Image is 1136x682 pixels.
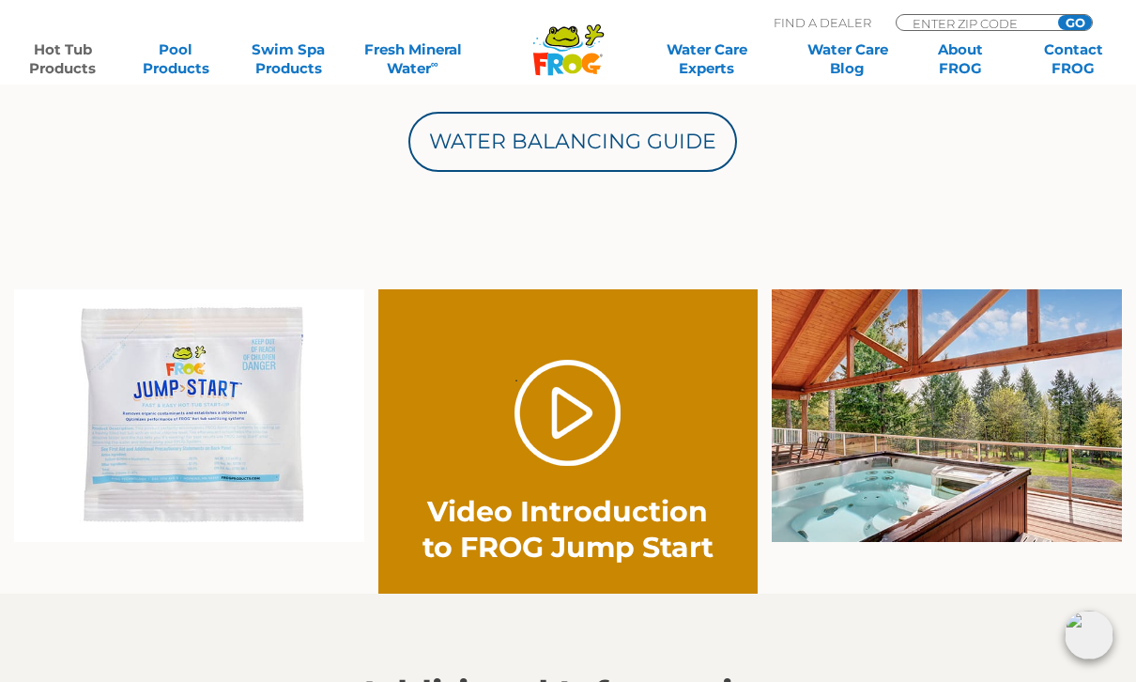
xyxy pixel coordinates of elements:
input: GO [1058,15,1092,30]
input: Zip Code Form [911,15,1037,31]
img: serene-landscape [772,289,1122,542]
p: Find A Dealer [774,14,871,31]
a: AboutFROG [916,40,1005,78]
a: Swim SpaProducts [245,40,333,78]
a: Play Video [514,360,621,466]
a: PoolProducts [131,40,220,78]
a: Hot TubProducts [19,40,107,78]
a: ContactFROG [1029,40,1117,78]
img: jump start package [14,289,364,542]
a: Fresh MineralWater∞ [358,40,468,78]
sup: ∞ [431,57,438,70]
a: Water CareBlog [804,40,892,78]
a: Water Balancing Guide [408,112,737,172]
img: openIcon [1065,611,1113,659]
h2: Video Introduction to FROG Jump Start [417,494,720,566]
a: Water CareExperts [636,40,778,78]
